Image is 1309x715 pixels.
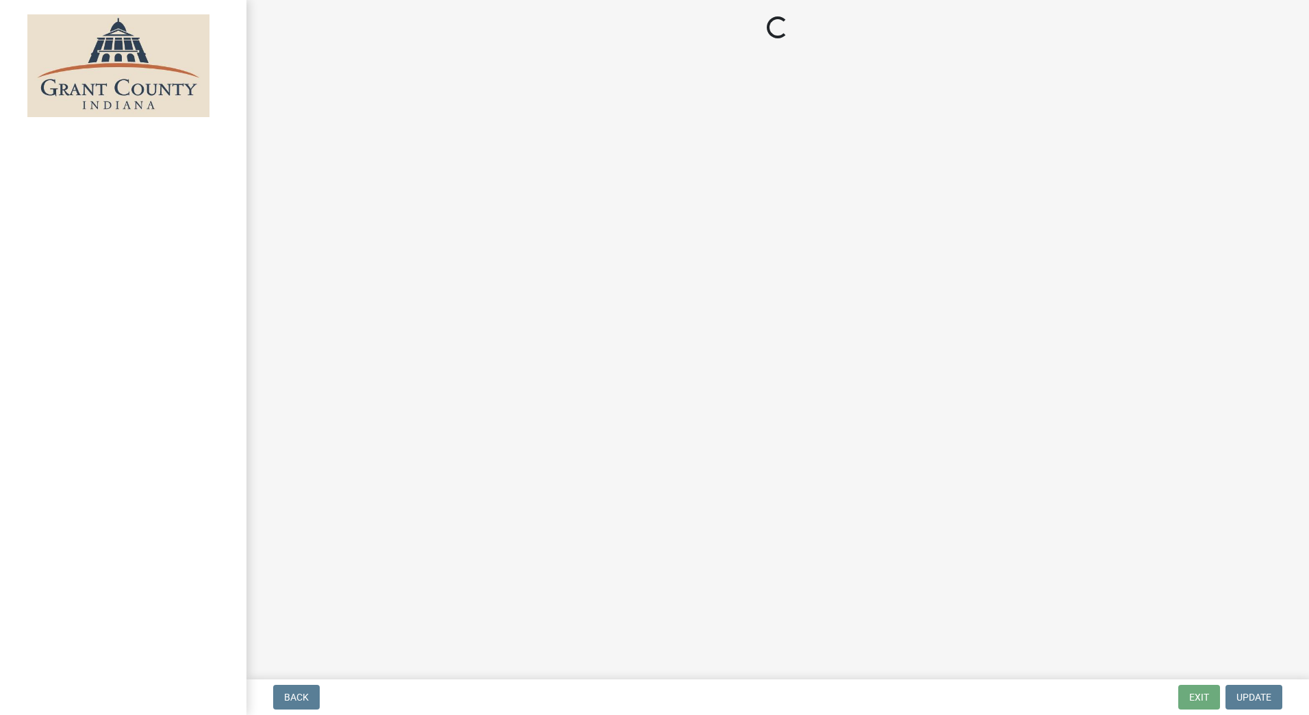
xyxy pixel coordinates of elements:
img: Grant County, Indiana [27,14,209,117]
button: Back [273,685,320,710]
span: Update [1236,692,1271,703]
button: Update [1225,685,1282,710]
button: Exit [1178,685,1220,710]
span: Back [284,692,309,703]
